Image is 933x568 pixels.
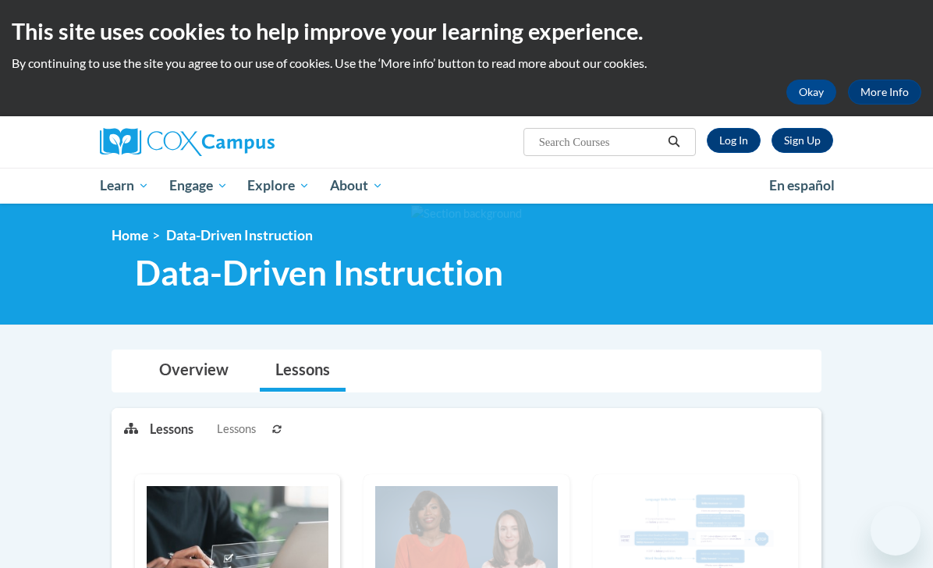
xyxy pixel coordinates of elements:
a: Cox Campus [100,128,328,156]
p: Lessons [150,421,193,438]
div: Main menu [88,168,845,204]
a: Lessons [260,350,346,392]
img: Cox Campus [100,128,275,156]
p: By continuing to use the site you agree to our use of cookies. Use the ‘More info’ button to read... [12,55,921,72]
button: Okay [786,80,836,105]
button: Search [662,133,686,151]
a: More Info [848,80,921,105]
a: Home [112,227,148,243]
span: Explore [247,176,310,195]
span: Data-Driven Instruction [135,252,503,293]
img: Section background [411,205,522,222]
iframe: Button to launch messaging window [871,506,921,556]
span: About [330,176,383,195]
a: Explore [237,168,320,204]
a: About [320,168,393,204]
a: Learn [90,168,159,204]
span: En español [769,177,835,193]
a: Overview [144,350,244,392]
input: Search Courses [537,133,662,151]
h2: This site uses cookies to help improve your learning experience. [12,16,921,47]
a: Engage [159,168,238,204]
a: Log In [707,128,761,153]
a: Register [772,128,833,153]
span: Learn [100,176,149,195]
span: Engage [169,176,228,195]
a: En español [759,169,845,202]
span: Data-Driven Instruction [166,227,313,243]
span: Lessons [217,421,256,438]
